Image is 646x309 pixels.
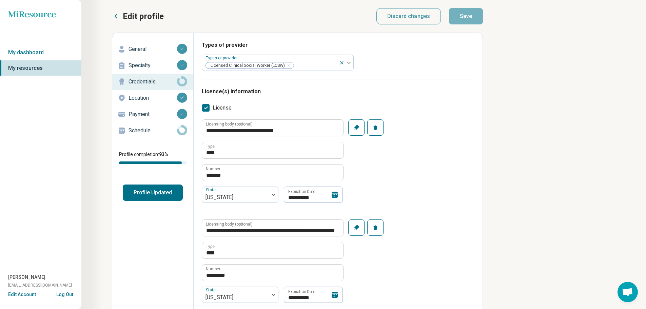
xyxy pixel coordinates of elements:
button: Discard changes [376,8,441,24]
label: Types of provider [206,56,239,60]
p: Payment [129,110,177,118]
label: Type [206,245,215,249]
button: Edit profile [112,11,164,22]
button: Edit Account [8,291,36,298]
label: State [206,288,217,292]
a: Schedule [112,122,193,139]
a: Payment [112,106,193,122]
a: Specialty [112,57,193,74]
div: Profile completion: [112,147,193,168]
h3: License(s) information [202,88,474,96]
a: General [112,41,193,57]
label: Licensing body (optional) [206,122,253,126]
span: [PERSON_NAME] [8,274,45,281]
button: Log Out [56,291,73,296]
p: Schedule [129,127,177,135]
h3: Types of provider [202,41,474,49]
span: License [213,104,232,112]
label: Licensing body (optional) [206,222,253,226]
input: credential.licenses.1.name [202,242,343,258]
span: 93 % [159,152,168,157]
span: Licensed Clinical Social Worker (LCSW) [206,62,287,69]
p: Edit profile [123,11,164,22]
label: Number [206,267,220,271]
p: Credentials [129,78,177,86]
p: Specialty [129,61,177,70]
label: Type [206,144,215,149]
label: State [206,188,217,192]
a: Location [112,90,193,106]
button: Profile Updated [123,185,183,201]
a: Credentials [112,74,193,90]
div: Profile completion [119,161,187,164]
label: Number [206,167,220,171]
p: General [129,45,177,53]
p: Location [129,94,177,102]
span: [EMAIL_ADDRESS][DOMAIN_NAME] [8,282,72,288]
button: Save [449,8,483,24]
div: Open chat [618,282,638,302]
input: credential.licenses.0.name [202,142,343,158]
